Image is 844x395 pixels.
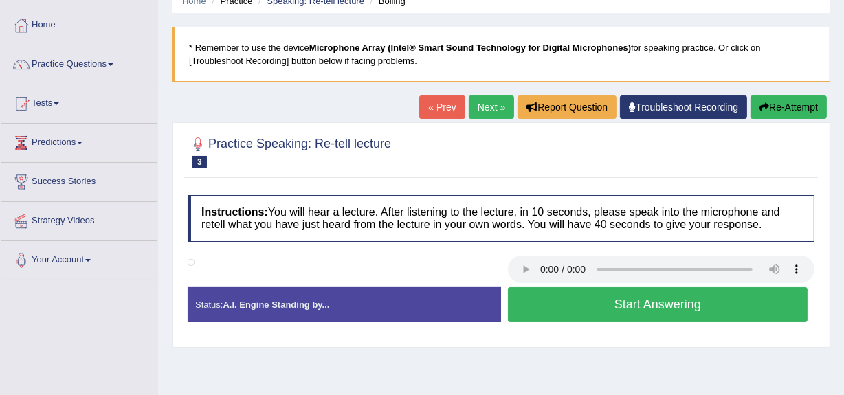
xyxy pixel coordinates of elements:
strong: A.I. Engine Standing by... [223,300,329,310]
a: « Prev [419,95,465,119]
a: Practice Questions [1,45,157,80]
button: Re-Attempt [751,95,827,119]
a: Success Stories [1,163,157,197]
a: Predictions [1,124,157,158]
b: Microphone Array (Intel® Smart Sound Technology for Digital Microphones) [309,43,631,53]
a: Home [1,6,157,41]
h2: Practice Speaking: Re-tell lecture [188,134,391,168]
a: Strategy Videos [1,202,157,236]
button: Report Question [518,95,617,119]
span: 3 [192,156,207,168]
a: Next » [469,95,514,119]
button: Start Answering [508,287,808,322]
a: Tests [1,84,157,119]
div: Status: [188,287,501,322]
blockquote: * Remember to use the device for speaking practice. Or click on [Troubleshoot Recording] button b... [172,27,830,82]
a: Your Account [1,241,157,275]
b: Instructions: [201,206,268,218]
a: Troubleshoot Recording [620,95,747,119]
h4: You will hear a lecture. After listening to the lecture, in 10 seconds, please speak into the mic... [188,195,814,241]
